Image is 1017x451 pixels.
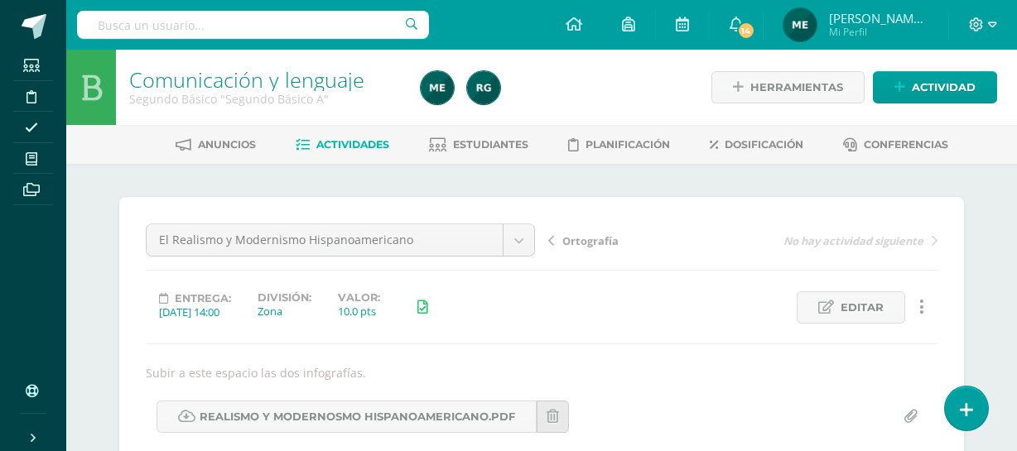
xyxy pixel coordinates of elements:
[77,11,429,39] input: Busca un usuario...
[586,138,670,151] span: Planificación
[829,10,928,26] span: [PERSON_NAME] de los Angeles
[176,132,256,158] a: Anuncios
[864,138,948,151] span: Conferencias
[157,401,537,433] a: Realismo y Modernosmo Hispanoamericano.pdf
[198,138,256,151] span: Anuncios
[129,65,364,94] a: Comunicación y lenguaje
[429,132,528,158] a: Estudiantes
[912,72,976,103] span: Actividad
[296,132,389,158] a: Actividades
[841,292,884,323] span: Editar
[548,232,743,248] a: Ortografía
[725,138,803,151] span: Dosificación
[467,71,500,104] img: e044b199acd34bf570a575bac584e1d1.png
[750,72,843,103] span: Herramientas
[129,91,401,107] div: Segundo Básico 'Segundo Básico A'
[736,22,754,40] span: 14
[710,132,803,158] a: Dosificación
[829,25,928,39] span: Mi Perfil
[159,305,231,319] div: [DATE] 14:00
[338,304,380,319] div: 10.0 pts
[421,71,454,104] img: ced03373c30ac9eb276b8f9c21c0bd80.png
[338,291,380,304] label: Valor:
[783,8,817,41] img: ced03373c30ac9eb276b8f9c21c0bd80.png
[453,138,528,151] span: Estudiantes
[562,233,619,248] span: Ortografía
[175,292,231,305] span: Entrega:
[159,224,490,256] span: El Realismo y Modernismo Hispanoamericano
[139,365,944,381] div: Subir a este espacio las dos infografías.
[147,224,534,256] a: El Realismo y Modernismo Hispanoamericano
[258,291,311,304] label: División:
[258,304,311,319] div: Zona
[316,138,389,151] span: Actividades
[711,71,865,103] a: Herramientas
[843,132,948,158] a: Conferencias
[783,233,923,248] span: No hay actividad siguiente
[873,71,997,103] a: Actividad
[129,68,401,91] h1: Comunicación y lenguaje
[568,132,670,158] a: Planificación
